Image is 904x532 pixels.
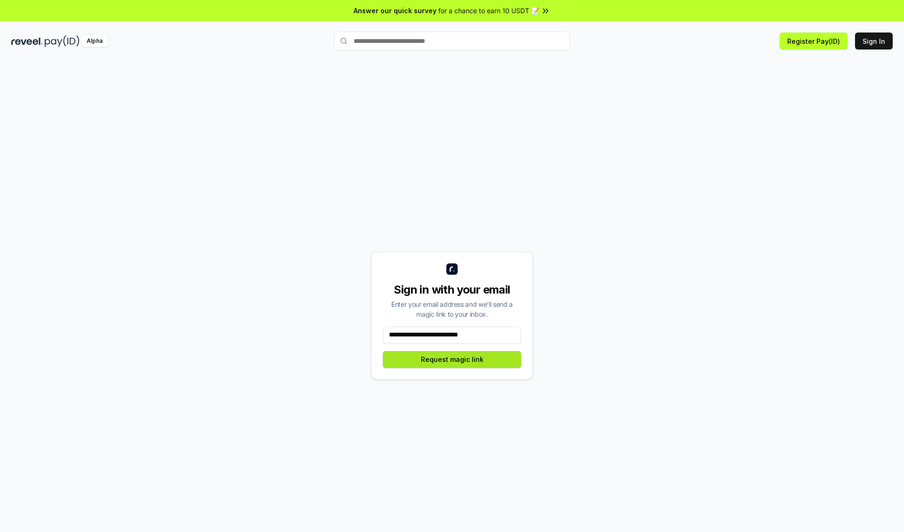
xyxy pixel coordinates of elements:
button: Sign In [855,33,893,49]
button: Register Pay(ID) [780,33,847,49]
span: for a chance to earn 10 USDT 📝 [438,6,539,16]
div: Enter your email address and we’ll send a magic link to your inbox. [383,299,521,319]
span: Answer our quick survey [354,6,436,16]
div: Sign in with your email [383,282,521,297]
img: logo_small [446,263,458,275]
div: Alpha [81,35,108,47]
button: Request magic link [383,351,521,368]
img: reveel_dark [11,35,43,47]
img: pay_id [45,35,80,47]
